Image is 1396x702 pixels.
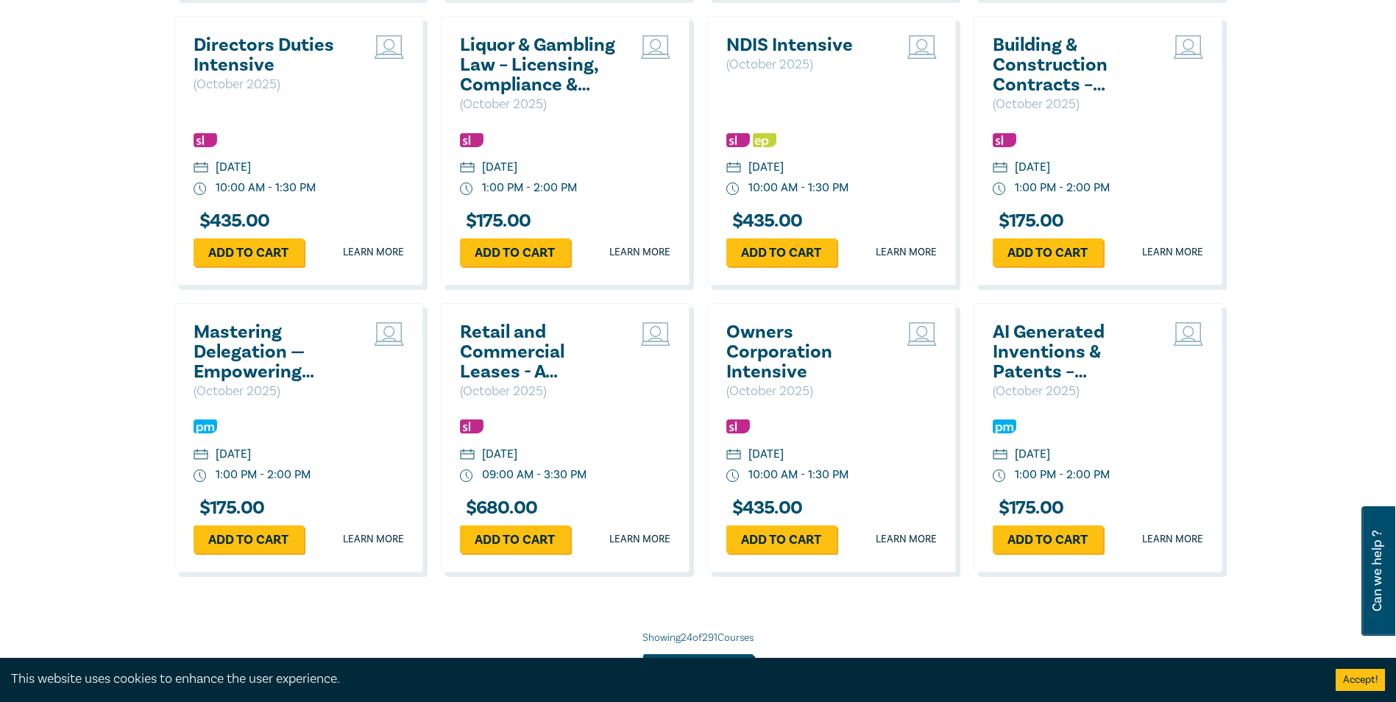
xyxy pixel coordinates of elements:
a: Add to cart [460,525,570,553]
img: calendar [194,162,208,175]
a: Add to cart [993,525,1103,553]
a: Add to cart [726,525,837,553]
img: Live Stream [907,322,937,346]
h3: $ 175.00 [460,211,531,231]
div: [DATE] [482,159,517,176]
a: Add to cart [194,525,304,553]
a: Owners Corporation Intensive [726,322,885,382]
img: calendar [460,162,475,175]
a: Add to cart [726,238,837,266]
a: Learn more [343,245,404,260]
p: ( October 2025 ) [993,382,1151,401]
img: Substantive Law [460,419,483,433]
img: watch [460,182,473,196]
p: ( October 2025 ) [460,382,618,401]
div: 1:00 PM - 2:00 PM [1015,180,1110,196]
p: ( October 2025 ) [726,382,885,401]
p: ( October 2025 ) [194,382,352,401]
img: Live Stream [907,35,937,59]
a: Add to cart [460,238,570,266]
div: This website uses cookies to enhance the user experience. [11,670,1314,689]
a: Learn more [609,245,670,260]
div: 1:00 PM - 2:00 PM [1015,467,1110,483]
img: Live Stream [1174,322,1203,346]
h3: $ 175.00 [993,211,1064,231]
img: Live Stream [375,35,404,59]
a: Learn more [1142,245,1203,260]
img: Ethics & Professional Responsibility [753,133,776,147]
p: ( October 2025 ) [194,75,352,94]
div: 1:00 PM - 2:00 PM [482,180,577,196]
a: Building & Construction Contracts – Contract Interpretation following Pafburn [993,35,1151,95]
button: Show more [643,654,754,682]
a: Learn more [876,532,937,547]
div: [DATE] [1015,446,1050,463]
img: watch [726,469,740,483]
img: calendar [194,449,208,462]
a: Retail and Commercial Leases - A Practical Guide ([DATE]) [460,322,618,382]
img: watch [194,469,207,483]
div: [DATE] [482,446,517,463]
img: Live Stream [1174,35,1203,59]
div: [DATE] [748,446,784,463]
a: Add to cart [194,238,304,266]
div: 10:00 AM - 1:30 PM [216,180,316,196]
div: [DATE] [216,159,251,176]
img: calendar [993,449,1007,462]
a: Directors Duties Intensive [194,35,352,75]
a: Mastering Delegation — Empowering Junior Lawyers for Success [194,322,352,382]
h3: $ 435.00 [726,498,803,518]
span: Can we help ? [1370,515,1384,627]
p: ( October 2025 ) [460,95,618,114]
img: calendar [726,449,741,462]
img: watch [726,182,740,196]
img: Substantive Law [726,133,750,147]
img: watch [460,469,473,483]
img: Practice Management & Business Skills [194,419,217,433]
div: 09:00 AM - 3:30 PM [482,467,587,483]
div: [DATE] [1015,159,1050,176]
h3: $ 175.00 [993,498,1064,518]
img: watch [194,182,207,196]
img: calendar [460,449,475,462]
a: AI Generated Inventions & Patents – Navigating Legal Uncertainty [993,322,1151,382]
a: NDIS Intensive [726,35,885,55]
p: ( October 2025 ) [726,55,885,74]
img: Live Stream [641,322,670,346]
h3: $ 435.00 [726,211,803,231]
img: calendar [993,162,1007,175]
div: 1:00 PM - 2:00 PM [216,467,311,483]
button: Accept cookies [1336,669,1385,691]
a: Learn more [609,532,670,547]
p: ( October 2025 ) [993,95,1151,114]
img: watch [993,469,1006,483]
img: calendar [726,162,741,175]
img: Live Stream [641,35,670,59]
h3: $ 680.00 [460,498,538,518]
h3: $ 175.00 [194,498,265,518]
div: 10:00 AM - 1:30 PM [748,467,848,483]
a: Learn more [876,245,937,260]
div: [DATE] [748,159,784,176]
a: Add to cart [993,238,1103,266]
div: 10:00 AM - 1:30 PM [748,180,848,196]
img: Substantive Law [993,133,1016,147]
div: [DATE] [216,446,251,463]
a: Learn more [1142,532,1203,547]
img: Practice Management & Business Skills [993,419,1016,433]
img: Substantive Law [460,133,483,147]
div: Showing 24 of 291 Courses [174,631,1222,645]
a: Liquor & Gambling Law – Licensing, Compliance & Regulations [460,35,618,95]
img: Live Stream [375,322,404,346]
img: Substantive Law [726,419,750,433]
img: Substantive Law [194,133,217,147]
h3: $ 435.00 [194,211,270,231]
